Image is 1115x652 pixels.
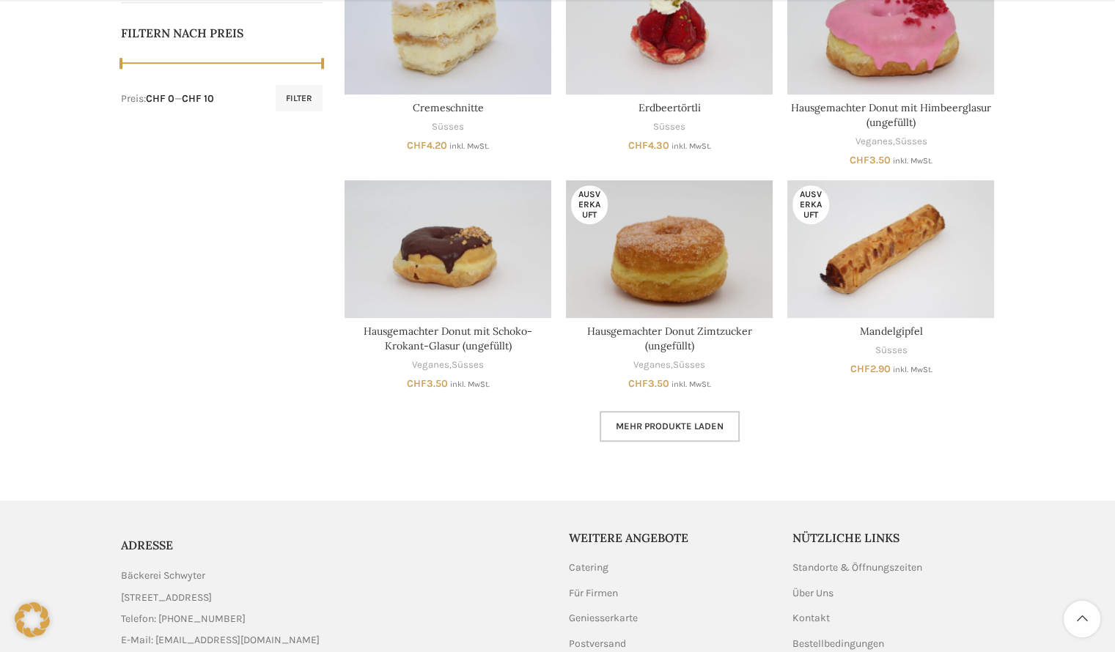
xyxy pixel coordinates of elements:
a: Süsses [653,120,685,134]
a: Mandelgipfel [787,180,994,318]
small: inkl. MwSt. [893,156,932,166]
a: Mandelgipfel [859,325,922,338]
span: CHF [628,139,648,152]
bdi: 2.90 [850,363,890,375]
bdi: 3.50 [407,377,448,390]
span: Ausverkauft [792,185,829,224]
span: ADRESSE [121,538,173,552]
a: List item link [121,611,547,627]
a: Hausgemachter Donut mit Himbeerglasur (ungefüllt) [791,101,991,129]
bdi: 4.30 [628,139,669,152]
small: inkl. MwSt. [450,379,490,389]
span: CHF [850,154,869,166]
span: [STREET_ADDRESS] [121,590,212,606]
small: inkl. MwSt. [449,141,489,151]
a: Süsses [452,358,484,372]
small: inkl. MwSt. [671,379,711,389]
a: Hausgemachter Donut mit Schoko-Krokant-Glasur (ungefüllt) [364,325,532,352]
a: Scroll to top button [1064,601,1100,637]
a: Veganes [412,358,449,372]
span: Mehr Produkte laden [616,421,724,432]
a: Mehr Produkte laden [600,411,740,442]
h5: Nützliche Links [792,530,995,546]
bdi: 3.50 [628,377,669,390]
a: Hausgemachter Donut Zimtzucker (ungefüllt) [587,325,752,352]
a: Kontakt [792,611,831,626]
bdi: 4.20 [407,139,447,152]
small: inkl. MwSt. [671,141,711,151]
small: inkl. MwSt. [892,365,932,374]
span: CHF [850,363,869,375]
div: , [566,358,773,372]
a: Süsses [432,120,464,134]
div: , [345,358,551,372]
span: Ausverkauft [571,185,608,224]
div: Preis: — [121,92,214,106]
a: Hausgemachter Donut mit Schoko-Krokant-Glasur (ungefüllt) [345,180,551,318]
span: CHF 0 [146,92,174,105]
a: Standorte & Öffnungszeiten [792,560,924,575]
a: Über Uns [792,586,835,601]
a: Erdbeertörtli [639,101,701,114]
button: Filter [276,85,323,111]
h5: Weitere Angebote [569,530,771,546]
a: Für Firmen [569,586,619,601]
bdi: 3.50 [850,154,891,166]
a: Hausgemachter Donut Zimtzucker (ungefüllt) [566,180,773,318]
a: Veganes [633,358,671,372]
a: Geniesserkarte [569,611,639,626]
span: CHF [407,377,427,390]
a: Catering [569,560,610,575]
a: Bestellbedingungen [792,637,886,651]
a: Süsses [673,358,705,372]
a: Süsses [894,135,927,149]
span: CHF [628,377,648,390]
h5: Filtern nach Preis [121,25,323,41]
a: List item link [121,632,547,648]
span: CHF [407,139,427,152]
span: Bäckerei Schwyter [121,568,205,584]
div: , [787,135,994,149]
a: Postversand [569,637,628,651]
span: CHF 10 [182,92,214,105]
a: Cremeschnitte [413,101,484,114]
a: Veganes [855,135,892,149]
a: Süsses [875,344,907,358]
